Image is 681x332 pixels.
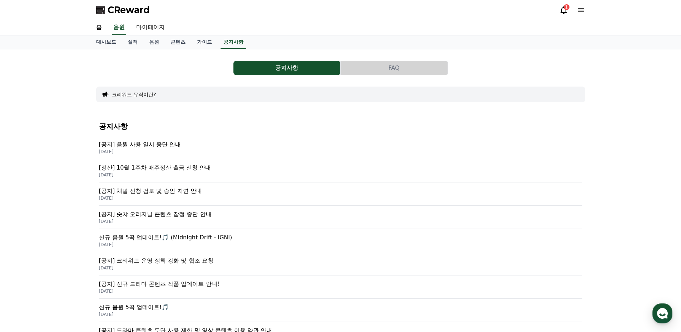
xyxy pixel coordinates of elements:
span: CReward [108,4,150,16]
p: [DATE] [99,172,582,178]
span: 홈 [23,238,27,243]
a: 음원 [112,20,126,35]
a: 1 [559,6,568,14]
a: 실적 [122,35,143,49]
a: [공지] 숏챠 오리지널 콘텐츠 잠정 중단 안내 [DATE] [99,206,582,229]
a: 설정 [92,227,137,245]
p: [DATE] [99,149,582,155]
a: 공지사항 [221,35,246,49]
a: 공지사항 [233,61,341,75]
div: 1 [564,4,569,10]
p: [DATE] [99,219,582,224]
a: 홈 [2,227,47,245]
p: [DATE] [99,195,582,201]
a: [공지] 신규 드라마 콘텐츠 작품 업데이트 안내! [DATE] [99,275,582,299]
p: [공지] 음원 사용 일시 중단 안내 [99,140,582,149]
p: 신규 음원 5곡 업데이트!🎵 (Midnight Drift - IGNI) [99,233,582,242]
a: [정산] 10월 1주차 매주정산 출금 신청 안내 [DATE] [99,159,582,182]
a: [공지] 크리워드 운영 정책 강화 및 협조 요청 [DATE] [99,252,582,275]
a: 신규 음원 5곡 업데이트!🎵 [DATE] [99,299,582,322]
h4: 공지사항 [99,122,582,130]
button: 공지사항 [233,61,340,75]
a: 가이드 [191,35,218,49]
a: 콘텐츠 [165,35,191,49]
p: [공지] 신규 드라마 콘텐츠 작품 업데이트 안내! [99,280,582,288]
p: [공지] 크리워드 운영 정책 강화 및 협조 요청 [99,257,582,265]
p: [DATE] [99,312,582,317]
p: [DATE] [99,265,582,271]
p: [정산] 10월 1주차 매주정산 출금 신청 안내 [99,163,582,172]
p: [공지] 채널 신청 검토 및 승인 지연 안내 [99,187,582,195]
a: 대시보드 [90,35,122,49]
a: [공지] 채널 신청 검토 및 승인 지연 안내 [DATE] [99,182,582,206]
button: 크리워드 뮤직이란? [112,91,156,98]
a: 홈 [90,20,108,35]
span: 설정 [110,238,119,243]
a: 대화 [47,227,92,245]
button: FAQ [341,61,448,75]
a: 신규 음원 5곡 업데이트!🎵 (Midnight Drift - IGNI) [DATE] [99,229,582,252]
a: CReward [96,4,150,16]
p: [공지] 숏챠 오리지널 콘텐츠 잠정 중단 안내 [99,210,582,219]
a: [공지] 음원 사용 일시 중단 안내 [DATE] [99,136,582,159]
a: 마이페이지 [130,20,171,35]
span: 대화 [65,238,74,244]
a: 음원 [143,35,165,49]
p: 신규 음원 5곡 업데이트!🎵 [99,303,582,312]
p: [DATE] [99,288,582,294]
p: [DATE] [99,242,582,248]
